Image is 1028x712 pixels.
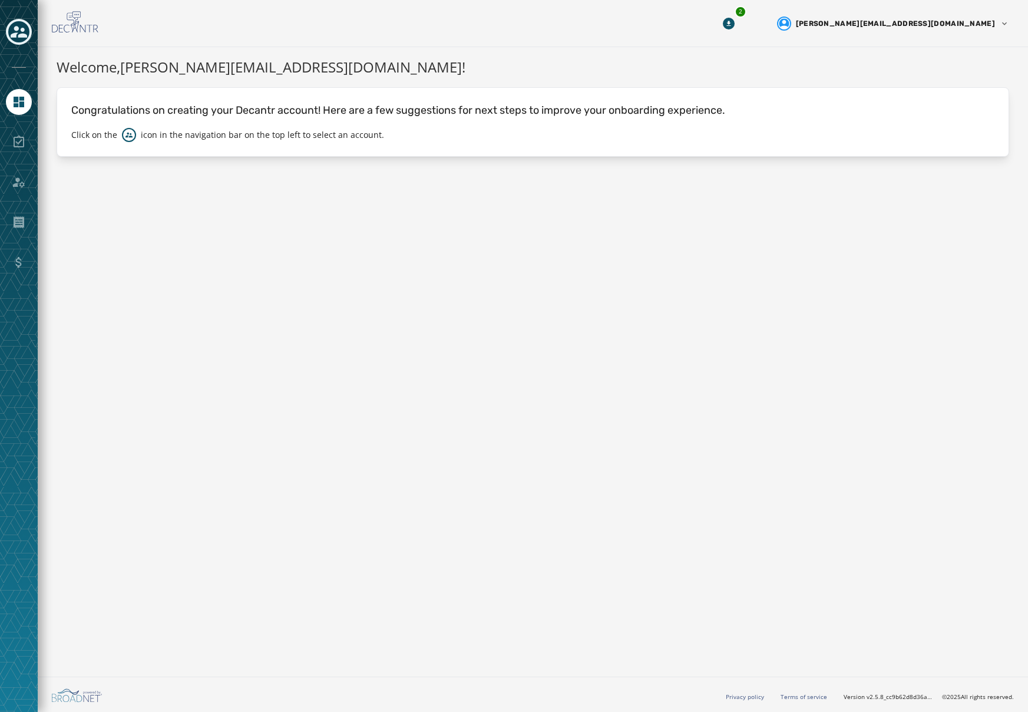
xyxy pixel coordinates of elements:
button: User settings [772,12,1014,35]
div: 2 [735,6,746,18]
a: Terms of service [781,693,827,701]
button: Download Menu [718,13,739,34]
h1: Welcome, [PERSON_NAME][EMAIL_ADDRESS][DOMAIN_NAME] ! [57,57,1009,78]
span: © 2025 All rights reserved. [942,693,1014,701]
span: v2.5.8_cc9b62d8d36ac40d66e6ee4009d0e0f304571100 [867,693,933,701]
a: Privacy policy [726,693,764,701]
span: Version [844,693,933,701]
a: Navigate to Home [6,89,32,115]
button: Toggle account select drawer [6,19,32,45]
p: Congratulations on creating your Decantr account! Here are a few suggestions for next steps to im... [71,102,994,118]
p: Click on the [71,129,117,141]
span: [PERSON_NAME][EMAIL_ADDRESS][DOMAIN_NAME] [796,19,995,28]
p: icon in the navigation bar on the top left to select an account. [141,129,384,141]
